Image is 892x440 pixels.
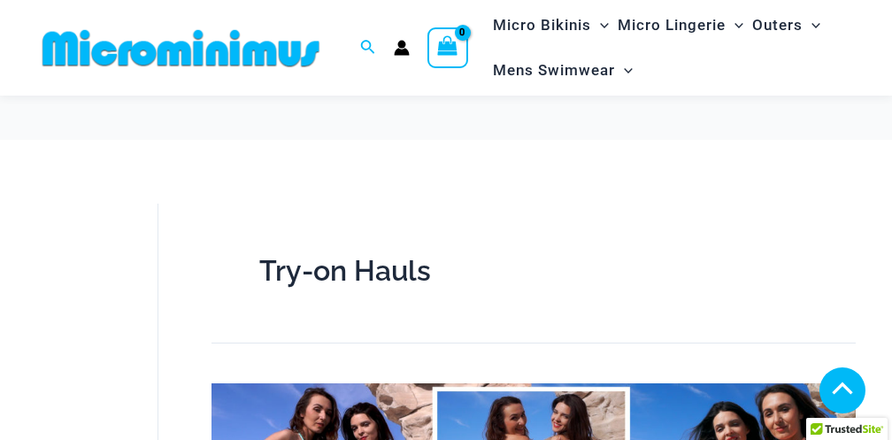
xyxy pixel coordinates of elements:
[35,28,327,68] img: MM SHOP LOGO FLAT
[360,37,376,59] a: Search icon link
[615,48,633,93] span: Menu Toggle
[427,27,468,68] a: View Shopping Cart, empty
[591,3,609,48] span: Menu Toggle
[394,40,410,56] a: Account icon link
[493,48,615,93] span: Mens Swimwear
[488,3,613,48] a: Micro BikinisMenu ToggleMenu Toggle
[613,3,748,48] a: Micro LingerieMenu ToggleMenu Toggle
[259,251,808,291] h1: Try-on Hauls
[618,3,726,48] span: Micro Lingerie
[748,3,825,48] a: OutersMenu ToggleMenu Toggle
[726,3,743,48] span: Menu Toggle
[803,3,820,48] span: Menu Toggle
[752,3,803,48] span: Outers
[493,3,591,48] span: Micro Bikinis
[488,48,637,93] a: Mens SwimwearMenu ToggleMenu Toggle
